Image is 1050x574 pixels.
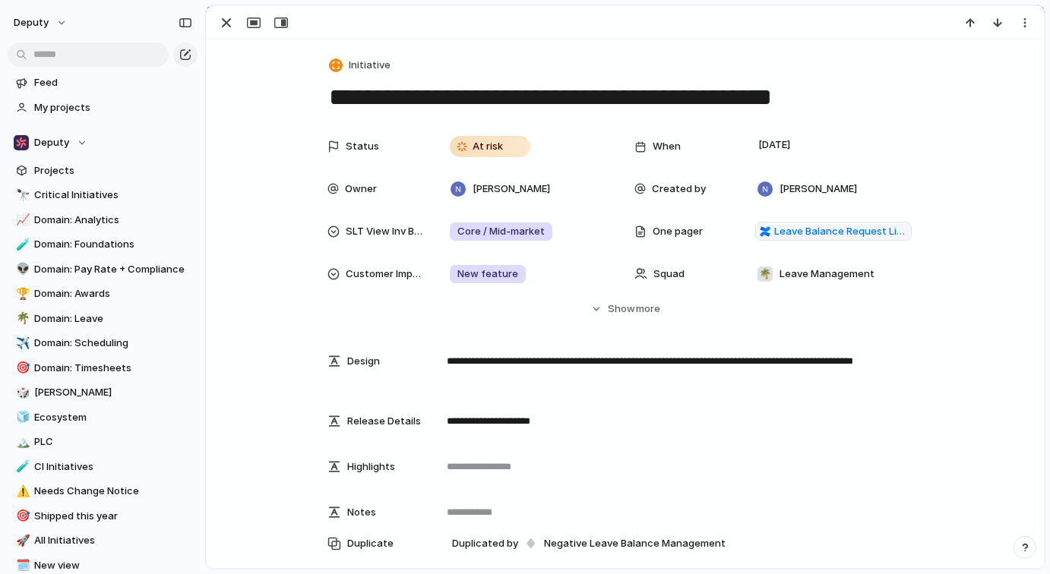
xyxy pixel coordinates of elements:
[14,213,29,228] button: 📈
[8,406,198,429] a: 🧊Ecosystem
[774,224,907,239] span: Leave Balance Request Limits
[16,557,27,574] div: 🗓️
[8,209,198,232] a: 📈Domain: Analytics
[8,430,198,453] a: 🏔️PLC
[14,311,29,326] button: 🌴
[8,71,198,94] a: Feed
[34,361,192,376] span: Domain: Timesheets
[8,307,198,330] a: 🌴Domain: Leave
[347,505,376,520] span: Notes
[346,266,425,282] span: Customer Impact
[8,184,198,207] a: 🔭Critical Initiatives
[8,381,198,404] a: 🎲[PERSON_NAME]
[8,456,198,478] a: 🧪CI Initiatives
[14,434,29,449] button: 🏔️
[349,58,391,73] span: Initiative
[8,332,198,355] a: ✈️Domain: Scheduling
[653,266,685,282] span: Squad
[754,136,795,154] span: [DATE]
[16,285,27,303] div: 🏆
[14,188,29,203] button: 🔭
[14,237,29,252] button: 🧪
[8,480,198,503] a: ⚠️Needs Change Notice
[34,75,192,90] span: Feed
[34,434,192,449] span: PLC
[14,558,29,573] button: 🗓️
[346,224,425,239] span: SLT View Inv Bucket
[8,529,198,552] div: 🚀All Initiatives
[34,311,192,326] span: Domain: Leave
[8,505,198,528] a: 🎯Shipped this year
[347,459,395,475] span: Highlights
[16,236,27,254] div: 🧪
[16,260,27,278] div: 👽
[34,336,192,351] span: Domain: Scheduling
[653,139,681,154] span: When
[34,237,192,252] span: Domain: Foundations
[16,211,27,229] div: 📈
[8,357,198,380] a: 🎯Domain: Timesheets
[34,135,69,150] span: Deputy
[34,188,192,203] span: Critical Initiatives
[16,532,27,550] div: 🚀
[16,408,27,426] div: 🧊
[8,233,198,256] a: 🧪Domain: Foundations
[34,533,192,548] span: All Initiatives
[780,266,874,282] span: Leave Management
[34,509,192,524] span: Shipped this year
[327,295,923,323] button: Showmore
[8,159,198,182] a: Projects
[16,483,27,500] div: ⚠️
[8,96,198,119] a: My projects
[34,262,192,277] span: Domain: Pay Rate + Compliance
[34,100,192,115] span: My projects
[636,301,660,317] span: more
[450,534,728,553] button: Duplicated by Negative Leave Balance Management
[7,11,75,35] button: deputy
[457,224,545,239] span: Core / Mid-market
[8,131,198,154] button: Deputy
[16,310,27,327] div: 🌴
[14,533,29,548] button: 🚀
[34,484,192,499] span: Needs Change Notice
[345,181,377,197] span: Owner
[326,55,395,77] button: Initiative
[16,384,27,402] div: 🎲
[346,139,379,154] span: Status
[16,187,27,204] div: 🔭
[347,414,421,429] span: Release Details
[653,224,703,239] span: One pager
[34,163,192,178] span: Projects
[16,359,27,377] div: 🎯
[34,410,192,425] span: Ecosystem
[652,181,706,197] span: Created by
[755,222,912,241] a: Leave Balance Request Limits
[14,459,29,475] button: 🧪
[757,266,773,282] div: 🌴
[14,262,29,277] button: 👽
[8,282,198,305] a: 🏆Domain: Awards
[347,536,394,551] span: Duplicate
[14,336,29,351] button: ✈️
[14,509,29,524] button: 🎯
[34,286,192,301] span: Domain: Awards
[473,139,503,154] span: At risk
[8,258,198,281] a: 👽Domain: Pay Rate + Compliance
[14,286,29,301] button: 🏆
[16,458,27,475] div: 🧪
[16,434,27,451] div: 🏔️
[16,335,27,352] div: ✈️
[34,459,192,475] span: CI Initiatives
